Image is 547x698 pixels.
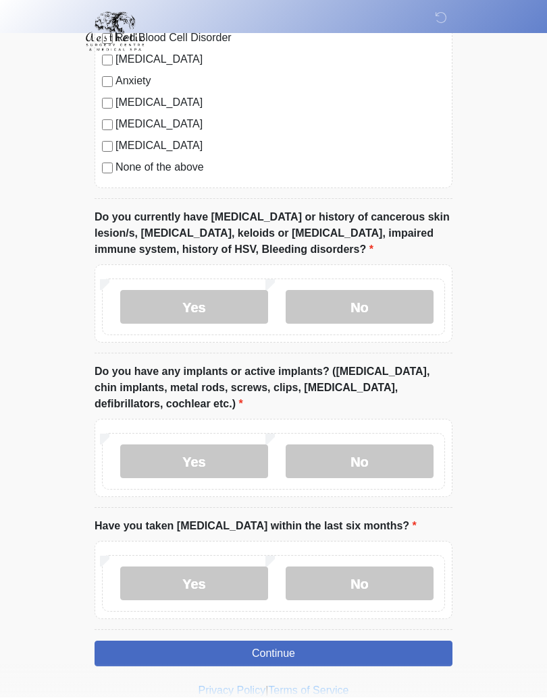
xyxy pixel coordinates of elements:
label: Have you taken [MEDICAL_DATA] within the last six months? [95,519,417,535]
a: | [265,685,268,697]
label: Yes [120,567,268,601]
input: Anxiety [102,77,113,88]
label: [MEDICAL_DATA] [115,95,445,111]
input: [MEDICAL_DATA] [102,98,113,109]
input: [MEDICAL_DATA] [102,142,113,152]
label: No [286,567,434,601]
label: Anxiety [115,74,445,90]
label: None of the above [115,160,445,176]
label: Do you currently have [MEDICAL_DATA] or history of cancerous skin lesion/s, [MEDICAL_DATA], keloi... [95,210,452,258]
label: Yes [120,445,268,479]
a: Privacy Policy [199,685,266,697]
label: Do you have any implants or active implants? ([MEDICAL_DATA], chin implants, metal rods, screws, ... [95,364,452,413]
label: Yes [120,291,268,324]
label: [MEDICAL_DATA] [115,117,445,133]
input: None of the above [102,163,113,174]
label: No [286,445,434,479]
label: [MEDICAL_DATA] [115,138,445,154]
input: [MEDICAL_DATA] [102,120,113,131]
label: No [286,291,434,324]
a: Terms of Service [268,685,348,697]
img: Aesthetic Surgery Centre, PLLC Logo [81,10,149,53]
button: Continue [95,641,452,667]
